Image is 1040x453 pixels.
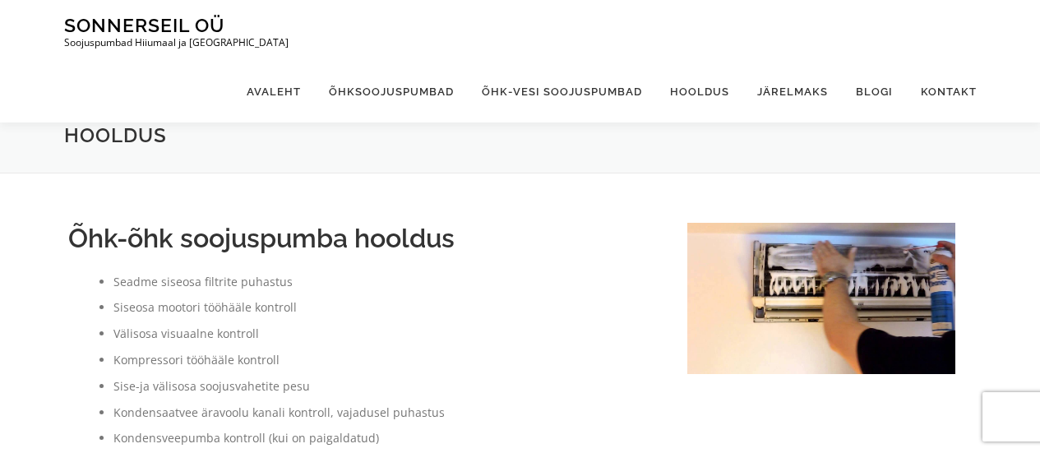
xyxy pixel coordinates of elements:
a: Avaleht [233,61,315,122]
img: õhksoojuspumba hooldus [687,223,956,374]
a: Järelmaks [743,61,842,122]
li: Kondensveepumba kontroll (kui on paigaldatud) [113,428,654,448]
li: Sise-ja välisosa soojusvahetite pesu [113,377,654,396]
li: Välisosa visuaalne kontroll [113,324,654,344]
h2: Õhk-õhk soojuspumba hooldus [68,223,654,254]
li: Seadme siseosa filtrite puhastus [113,272,654,292]
a: Kontakt [907,61,977,122]
a: Õhk-vesi soojuspumbad [468,61,656,122]
li: Siseosa mootori tööhääle kontroll [113,298,654,317]
a: Hooldus [656,61,743,122]
p: Soojuspumbad Hiiumaal ja [GEOGRAPHIC_DATA] [64,37,289,49]
h1: Hooldus [64,122,977,148]
li: Kondensaatvee äravoolu kanali kontroll, vajadusel puhastus [113,403,654,423]
a: Sonnerseil OÜ [64,14,224,36]
li: Kompressori tööhääle kontroll [113,350,654,370]
a: Blogi [842,61,907,122]
a: Õhksoojuspumbad [315,61,468,122]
